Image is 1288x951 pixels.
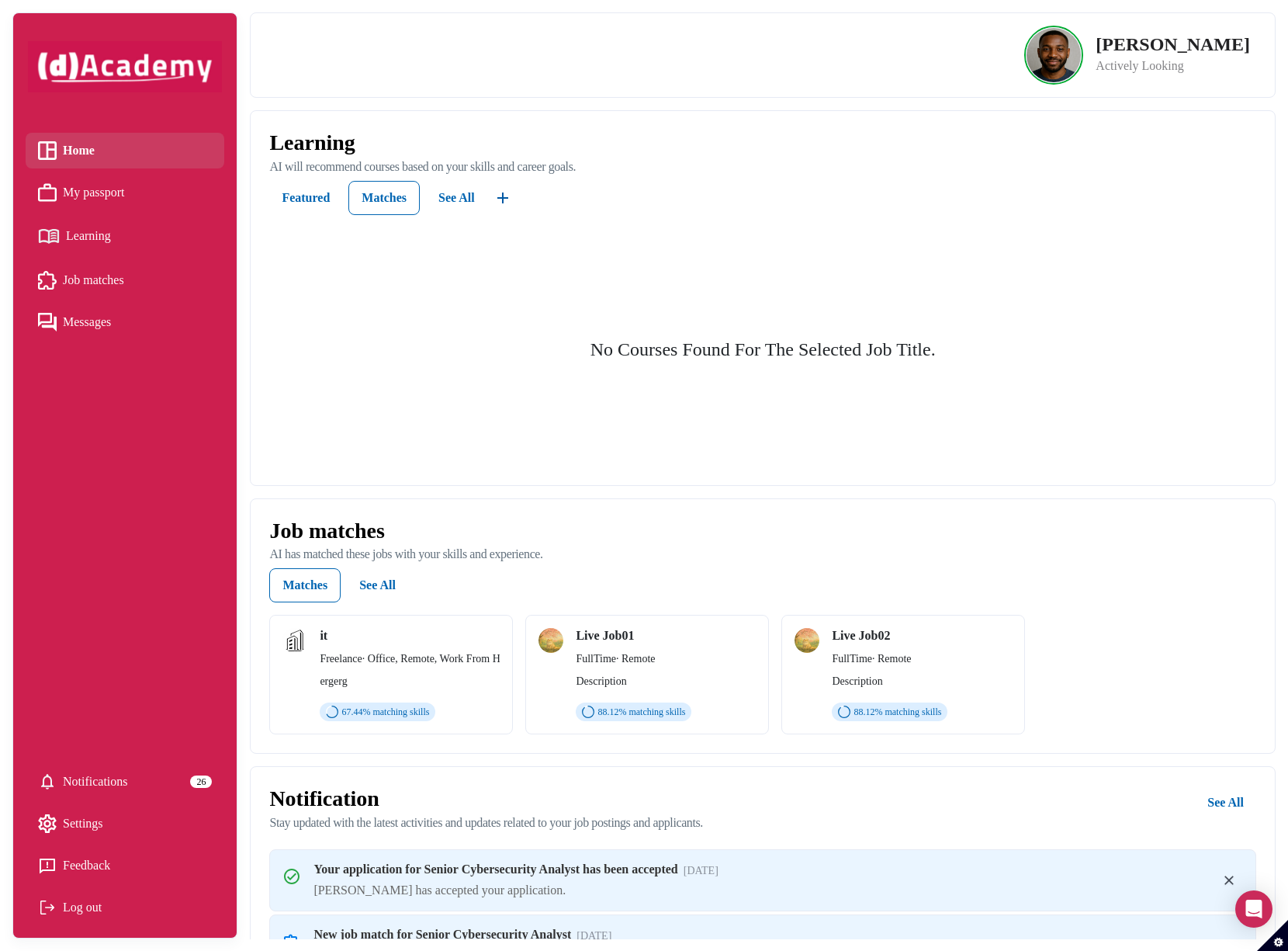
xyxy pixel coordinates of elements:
[38,223,60,250] img: Learning icon
[38,269,212,292] a: Job matches iconJob matches
[269,338,1256,361] h4: No Courses Found For The Selected Job Title.
[347,568,408,602] button: See All
[38,271,57,290] img: Job matches icon
[38,141,57,160] img: Home icon
[63,770,128,793] span: Notifications
[832,675,1012,688] div: Description
[269,568,341,602] button: Matches
[282,867,301,886] img: Left Image
[359,574,396,596] div: See All
[38,814,57,833] img: setting
[320,648,500,670] div: ·
[1096,57,1250,75] p: Actively Looking
[362,187,407,209] div: Matches
[282,187,330,209] div: Featured
[38,856,57,875] img: feedback
[269,786,702,812] p: Notification
[348,181,420,215] button: Matches
[341,706,429,717] span: 67.44 % matching skills
[832,653,872,665] span: FullTime
[63,181,125,204] span: My passport
[63,269,124,292] span: Job matches
[38,183,57,202] img: My passport icon
[438,187,475,209] div: See All
[1235,890,1272,928] div: Open Intercom Messenger
[853,706,941,717] span: 88.12 % matching skills
[269,547,1256,562] p: AI has matched these jobs with your skills and experience.
[1207,792,1244,814] div: See All
[269,130,1256,156] p: Learning
[38,311,212,334] a: Messages iconMessages
[576,648,756,670] div: ·
[576,925,611,946] span: [DATE]
[269,815,702,831] p: Stay updated with the latest activities and updates related to your job postings and applicants.
[38,313,57,331] img: Messages icon
[597,706,685,717] span: 88.12 % matching skills
[365,653,555,665] span: Office, Remote, Work From Home, Hybrid
[38,772,57,791] img: setting
[38,854,212,877] a: Feedback
[38,896,212,919] div: Log out
[269,181,342,215] button: Featured
[282,932,301,951] img: Left Image
[320,653,362,665] span: Freelance
[313,881,1203,900] p: [PERSON_NAME] has accepted your application.
[320,628,500,643] div: it
[320,675,500,688] div: ergerg
[1027,28,1081,82] img: Profile
[619,653,656,665] span: Remote
[1215,866,1243,894] img: Close Icon
[1257,920,1288,951] button: Set cookie preferences
[493,189,512,207] img: ...
[38,223,212,250] a: Learning iconLearning
[38,181,212,204] a: My passport iconMy passport
[38,139,212,162] a: Home iconHome
[63,311,111,334] span: Messages
[66,224,111,248] span: Learning
[313,925,571,944] p: New job match for Senior Cybersecurity Analyst
[313,860,677,879] p: Your application for Senior Cybersecurity Analyst has been accepted
[282,574,327,596] div: Matches
[1096,35,1250,54] p: [PERSON_NAME]
[576,653,616,665] span: FullTime
[795,628,819,653] img: jobi
[282,628,307,653] img: jobi
[190,776,212,788] div: 26
[538,628,563,653] img: jobi
[28,41,222,92] img: dAcademy
[38,898,57,917] img: Log out
[875,653,912,665] span: Remote
[269,159,1256,175] p: AI will recommend courses based on your skills and career goals.
[684,860,718,881] span: [DATE]
[832,648,1012,670] div: ·
[832,628,1012,643] div: Live Job02
[63,812,103,835] span: Settings
[576,628,756,643] div: Live Job01
[576,675,756,688] div: Description
[63,139,95,162] span: Home
[426,181,487,215] button: See All
[1195,786,1256,820] button: See All
[269,518,1256,544] p: Job matches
